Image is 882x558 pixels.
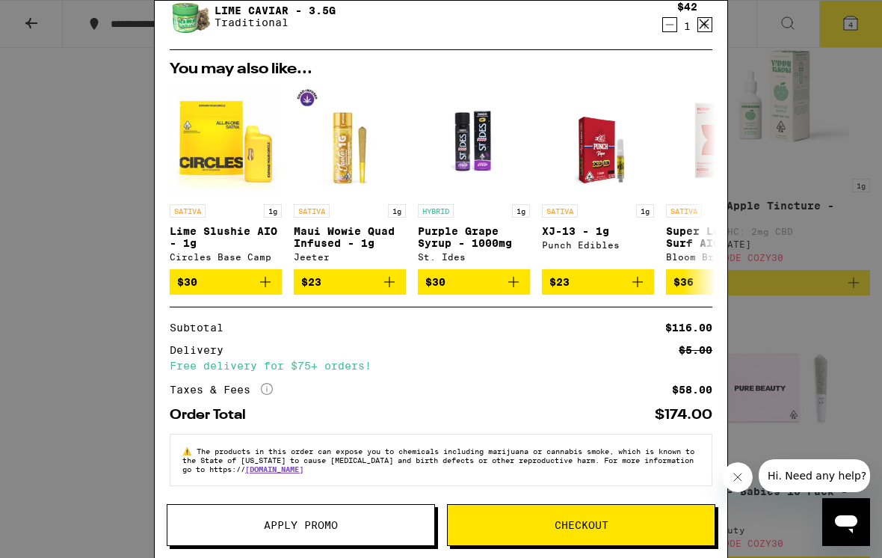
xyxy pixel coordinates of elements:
div: $174.00 [655,408,712,422]
span: Apply Promo [264,520,338,530]
button: Add to bag [666,269,778,295]
div: 1 [677,20,697,32]
div: Jeeter [294,252,406,262]
img: St. Ides - Purple Grape Syrup - 1000mg [418,85,530,197]
div: $5.00 [679,345,712,355]
div: $42 [677,1,697,13]
div: Order Total [170,408,256,422]
a: Open page for Maui Wowie Quad Infused - 1g from Jeeter [294,85,406,269]
span: $36 [673,276,694,288]
img: Circles Base Camp - Lime Slushie AIO - 1g [170,85,282,197]
button: Add to bag [542,269,654,295]
a: Open page for Super Lemon Haze Surf AIO - 1g from Bloom Brand [666,85,778,269]
span: Checkout [555,520,608,530]
a: Open page for Purple Grape Syrup - 1000mg from St. Ides [418,85,530,269]
button: Checkout [447,504,715,546]
p: SATIVA [666,204,702,218]
button: Add to bag [294,269,406,295]
a: Open page for XJ-13 - 1g from Punch Edibles [542,85,654,269]
div: Taxes & Fees [170,383,273,396]
div: St. Ides [418,252,530,262]
div: Free delivery for $75+ orders! [170,361,712,371]
p: 1g [636,204,654,218]
span: $30 [177,276,197,288]
p: Traditional [215,16,336,28]
p: Purple Grape Syrup - 1000mg [418,225,530,249]
iframe: Message from company [759,459,870,492]
div: Circles Base Camp [170,252,282,262]
p: HYBRID [418,204,454,218]
button: Add to bag [170,269,282,295]
p: Maui Wowie Quad Infused - 1g [294,225,406,249]
img: Punch Edibles - XJ-13 - 1g [555,85,641,197]
div: Punch Edibles [542,240,654,250]
span: The products in this order can expose you to chemicals including marijuana or cannabis smoke, whi... [182,447,694,473]
p: XJ-13 - 1g [542,225,654,237]
a: Open page for Lime Slushie AIO - 1g from Circles Base Camp [170,85,282,269]
div: Delivery [170,345,234,355]
p: 1g [264,204,282,218]
a: Lime Caviar - 3.5g [215,4,336,16]
button: Decrement [662,17,677,32]
p: SATIVA [294,204,330,218]
a: [DOMAIN_NAME] [245,465,303,473]
p: Super Lemon Haze Surf AIO - 1g [666,225,778,249]
span: $23 [549,276,570,288]
button: Add to bag [418,269,530,295]
img: Jeeter - Maui Wowie Quad Infused - 1g [294,85,406,197]
span: ⚠️ [182,447,197,456]
span: $23 [301,276,321,288]
button: Apply Promo [167,504,435,546]
iframe: Button to launch messaging window [822,498,870,546]
h2: You may also like... [170,62,712,77]
p: 1g [512,204,530,218]
p: 1g [388,204,406,218]
div: $116.00 [665,322,712,333]
p: SATIVA [542,204,578,218]
div: Bloom Brand [666,252,778,262]
div: Subtotal [170,322,234,333]
img: Bloom Brand - Super Lemon Haze Surf AIO - 1g [666,85,778,197]
iframe: Close message [723,462,753,492]
span: $30 [425,276,445,288]
p: SATIVA [170,204,206,218]
div: $58.00 [672,384,712,395]
p: Lime Slushie AIO - 1g [170,225,282,249]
